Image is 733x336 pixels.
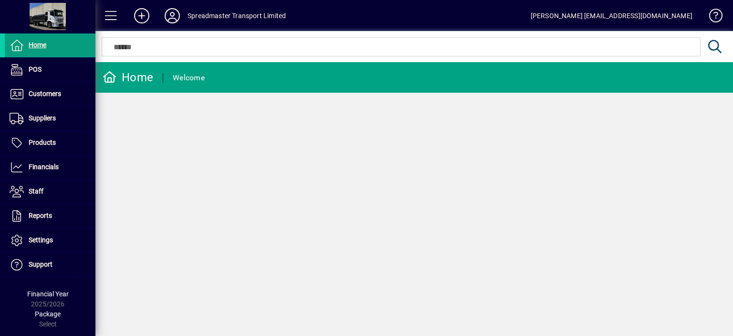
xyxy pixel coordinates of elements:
button: Profile [157,7,188,24]
span: Home [29,41,46,49]
span: Financial Year [27,290,69,298]
a: Financials [5,155,95,179]
a: Settings [5,228,95,252]
a: Products [5,131,95,155]
span: Reports [29,212,52,219]
a: Reports [5,204,95,228]
span: POS [29,65,42,73]
span: Package [35,310,61,318]
div: Home [103,70,153,85]
div: Welcome [173,70,205,86]
a: POS [5,58,95,82]
span: Suppliers [29,114,56,122]
a: Staff [5,180,95,204]
a: Customers [5,82,95,106]
button: Add [126,7,157,24]
a: Knowledge Base [702,2,721,33]
span: Staff [29,187,43,195]
span: Support [29,260,52,268]
span: Customers [29,90,61,98]
span: Settings [29,236,53,244]
div: [PERSON_NAME] [EMAIL_ADDRESS][DOMAIN_NAME] [531,8,692,23]
span: Financials [29,163,59,171]
div: Spreadmaster Transport Limited [188,8,286,23]
a: Suppliers [5,107,95,130]
a: Support [5,253,95,277]
span: Products [29,139,56,146]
